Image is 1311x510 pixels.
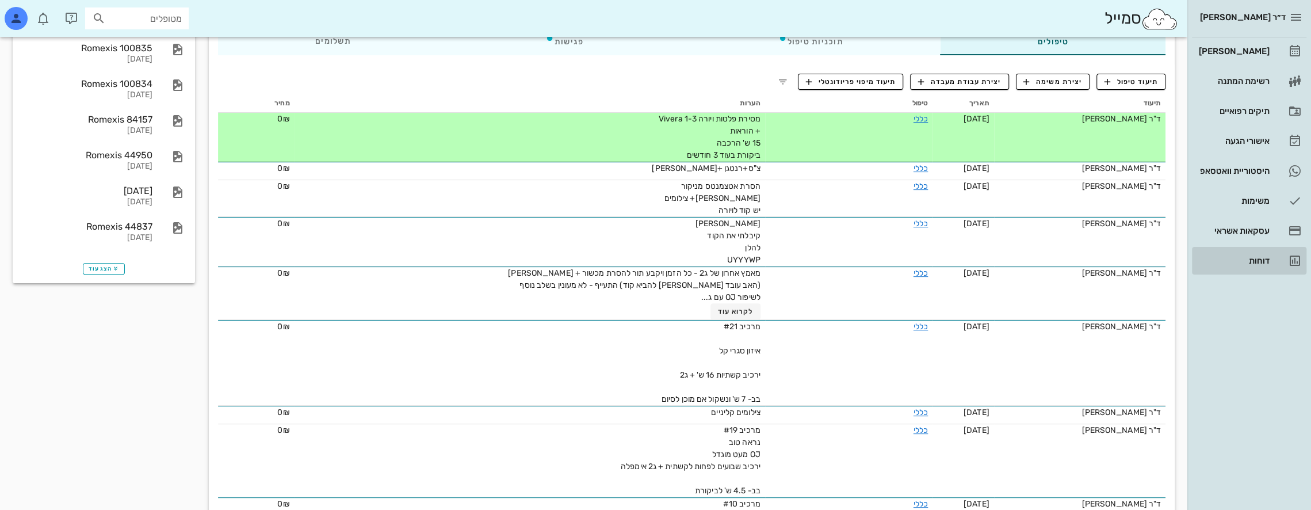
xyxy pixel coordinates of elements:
[218,94,295,113] th: מחיר
[1096,74,1165,90] button: תיעוד טיפול
[964,114,989,124] span: [DATE]
[914,408,928,417] a: כללי
[23,55,152,64] div: [DATE]
[23,126,152,136] div: [DATE]
[695,219,760,265] span: [PERSON_NAME] קיבלתי את הקוד להלן UYYYWP
[277,181,289,191] span: 0₪
[1197,196,1270,205] div: משימות
[718,307,754,315] span: לקרוא עוד
[711,408,760,417] span: צילומים קליניים
[23,78,152,89] div: Romexis 100834
[1192,157,1306,185] a: היסטוריית וואטסאפ
[932,94,993,113] th: תאריך
[914,114,928,124] a: כללי
[277,408,289,417] span: 0₪
[964,499,989,509] span: [DATE]
[914,322,928,332] a: כללי
[23,221,152,232] div: Romexis 44837
[277,163,289,173] span: 0₪
[964,322,989,332] span: [DATE]
[805,77,896,87] span: תיעוד מיפוי פריודונטלי
[662,322,760,404] span: מרכיב #21 איזון סגרי קל ירכיב קשתיות 16 ש' + ג2 בב- 7 ש' ונשקול אם מוכן לסיום
[1192,187,1306,215] a: משימות
[1016,74,1090,90] button: יצירת משימה
[914,268,928,278] a: כללי
[295,94,765,113] th: הערות
[964,408,989,417] span: [DATE]
[23,233,152,243] div: [DATE]
[277,499,289,509] span: 0₪
[1192,247,1306,275] a: דוחות
[34,9,41,16] span: תג
[1141,7,1178,31] img: SmileCloud logo
[914,219,928,229] a: כללי
[1192,217,1306,245] a: עסקאות אשראי
[910,74,1008,90] button: יצירת עבודת מעבדה
[914,425,928,435] a: כללי
[1197,226,1270,235] div: עסקאות אשראי
[277,425,289,435] span: 0₪
[1197,106,1270,116] div: תיקים רפואיים
[999,113,1161,125] div: ד"ר [PERSON_NAME]
[1192,127,1306,155] a: אישורי הגעה
[1104,77,1158,87] span: תיעוד טיפול
[23,90,152,100] div: [DATE]
[918,77,1001,87] span: יצירת עבודת מעבדה
[23,185,152,196] div: [DATE]
[1192,97,1306,125] a: תיקים רפואיים
[964,163,989,173] span: [DATE]
[664,181,760,215] span: הסרת אטצמנטס מניקור [PERSON_NAME]+ צילומים יש קוד לויורה
[1192,67,1306,95] a: רשימת המתנה
[681,28,940,55] div: תוכניות טיפול
[23,162,152,172] div: [DATE]
[1197,136,1270,146] div: אישורי הגעה
[964,181,989,191] span: [DATE]
[914,181,928,191] a: כללי
[765,94,932,113] th: טיפול
[23,197,152,207] div: [DATE]
[1023,77,1082,87] span: יצירת משימה
[999,267,1161,279] div: ד"ר [PERSON_NAME]
[964,219,989,229] span: [DATE]
[999,498,1161,510] div: ד"ר [PERSON_NAME]
[23,150,152,161] div: Romexis 44950
[999,424,1161,436] div: ד"ר [PERSON_NAME]
[1104,6,1178,31] div: סמייל
[1192,37,1306,65] a: [PERSON_NAME]
[83,263,125,275] button: הצג עוד
[89,265,119,272] span: הצג עוד
[994,94,1165,113] th: תיעוד
[999,218,1161,230] div: ד"ר [PERSON_NAME]
[999,162,1161,174] div: ד"ר [PERSON_NAME]
[652,163,760,173] span: צ"ס+רנטגן +[PERSON_NAME]
[914,499,928,509] a: כללי
[964,425,989,435] span: [DATE]
[508,268,760,302] span: מאמץ אחרון של ג2 - כל הזמן ויקבע תור להסרת מכשור + [PERSON_NAME] (האב עובד [PERSON_NAME] להביא קו...
[277,114,289,124] span: 0₪
[659,114,760,160] span: מסירת פלטות ויורה Vivera 1-3 + הוראות 15 ש' הרכבה ביקורת בעוד 3 חודשים
[798,74,904,90] button: תיעוד מיפוי פריודונטלי
[315,37,351,45] span: תשלומים
[999,180,1161,192] div: ד"ר [PERSON_NAME]
[277,219,289,229] span: 0₪
[964,268,989,278] span: [DATE]
[277,322,289,332] span: 0₪
[940,28,1165,55] div: טיפולים
[710,303,760,319] button: לקרוא עוד
[23,43,152,54] div: Romexis 100835
[914,163,928,173] a: כללי
[1200,12,1286,22] span: ד״ר [PERSON_NAME]
[1197,166,1270,176] div: היסטוריית וואטסאפ
[1197,47,1270,56] div: [PERSON_NAME]
[23,114,152,125] div: Romexis 84157
[277,268,289,278] span: 0₪
[1197,256,1270,265] div: דוחות
[1197,77,1270,86] div: רשימת המתנה
[999,321,1161,333] div: ד"ר [PERSON_NAME]
[448,28,681,55] div: פגישות
[999,406,1161,418] div: ד"ר [PERSON_NAME]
